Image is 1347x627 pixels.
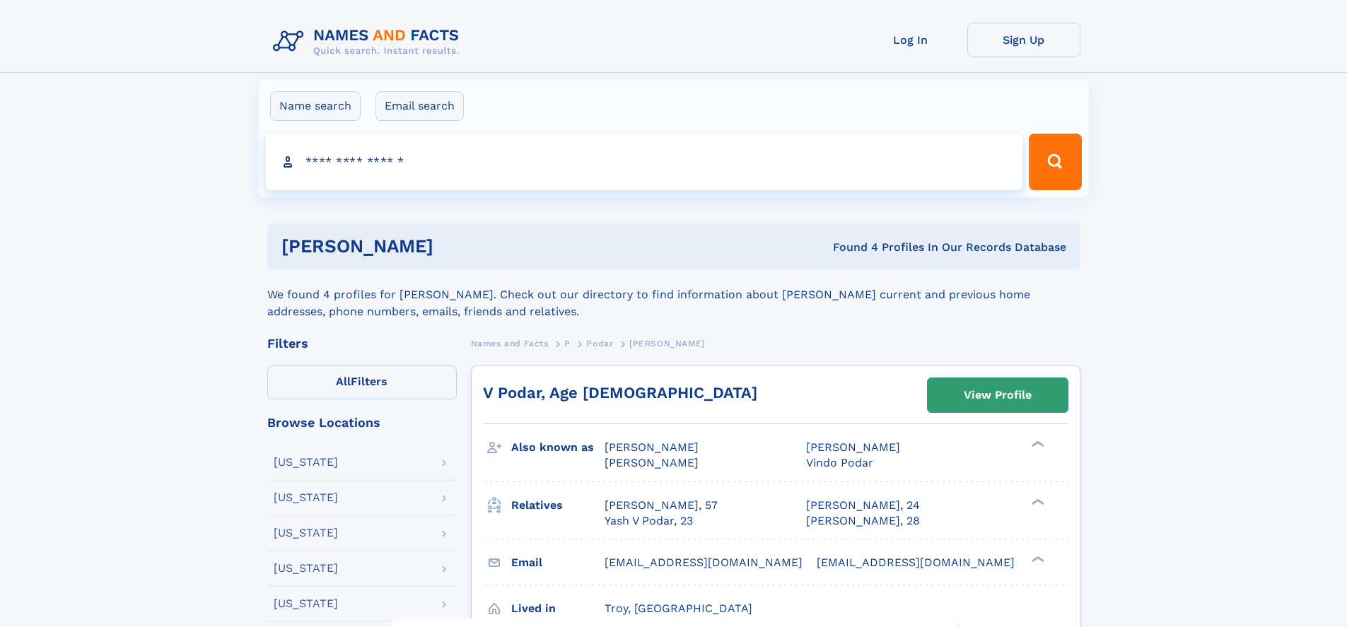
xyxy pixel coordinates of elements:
[605,498,718,513] a: [PERSON_NAME], 57
[964,379,1032,411] div: View Profile
[281,238,634,255] h1: [PERSON_NAME]
[586,339,613,348] span: Podar
[605,556,803,569] span: [EMAIL_ADDRESS][DOMAIN_NAME]
[806,456,873,469] span: Vindo Podar
[267,365,457,399] label: Filters
[267,23,471,61] img: Logo Names and Facts
[270,91,361,121] label: Name search
[267,269,1080,320] div: We found 4 profiles for [PERSON_NAME]. Check out our directory to find information about [PERSON_...
[564,334,571,352] a: P
[806,498,920,513] a: [PERSON_NAME], 24
[605,602,752,615] span: Troy, [GEOGRAPHIC_DATA]
[605,440,699,454] span: [PERSON_NAME]
[1029,134,1081,190] button: Search Button
[274,527,338,539] div: [US_STATE]
[511,597,605,621] h3: Lived in
[266,134,1023,190] input: search input
[605,513,693,529] a: Yash V Podar, 23
[605,456,699,469] span: [PERSON_NAME]
[928,378,1068,412] a: View Profile
[274,563,338,574] div: [US_STATE]
[564,339,571,348] span: P
[629,339,705,348] span: [PERSON_NAME]
[511,493,605,517] h3: Relatives
[806,440,900,454] span: [PERSON_NAME]
[511,551,605,575] h3: Email
[1028,554,1045,563] div: ❯
[586,334,613,352] a: Podar
[375,91,464,121] label: Email search
[483,384,757,402] a: V Podar, Age [DEMOGRAPHIC_DATA]
[274,492,338,503] div: [US_STATE]
[274,598,338,609] div: [US_STATE]
[806,513,920,529] a: [PERSON_NAME], 28
[267,416,457,429] div: Browse Locations
[967,23,1080,57] a: Sign Up
[336,375,351,388] span: All
[267,337,457,350] div: Filters
[633,240,1066,255] div: Found 4 Profiles In Our Records Database
[817,556,1015,569] span: [EMAIL_ADDRESS][DOMAIN_NAME]
[274,457,338,468] div: [US_STATE]
[1028,440,1045,449] div: ❯
[1028,497,1045,506] div: ❯
[511,435,605,459] h3: Also known as
[471,334,549,352] a: Names and Facts
[854,23,967,57] a: Log In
